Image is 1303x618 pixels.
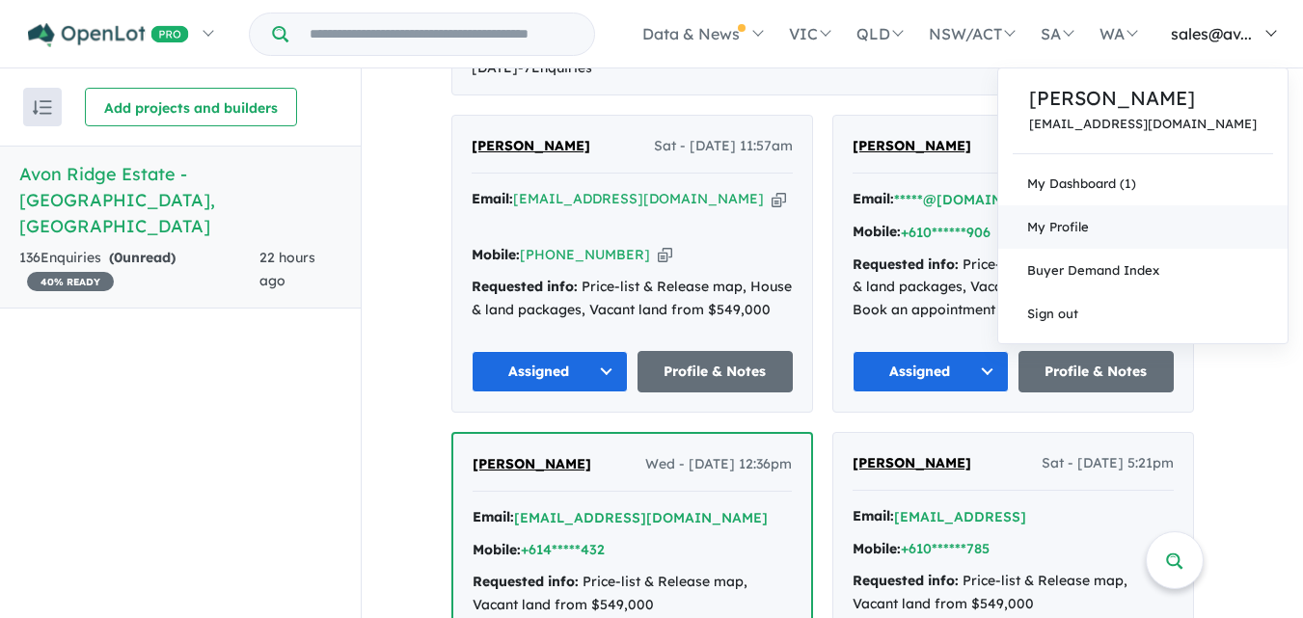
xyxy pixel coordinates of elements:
[1029,117,1257,131] a: [EMAIL_ADDRESS][DOMAIN_NAME]
[638,351,794,392] a: Profile & Notes
[853,254,1174,322] div: Price-list & Release map, House & land packages, Vacant land from $549,000, Book an appointment
[33,100,52,115] img: sort.svg
[472,278,578,295] strong: Requested info:
[472,351,628,392] button: Assigned
[1029,84,1257,113] a: [PERSON_NAME]
[654,135,793,158] span: Sat - [DATE] 11:57am
[998,249,1288,292] a: Buyer Demand Index
[853,454,971,471] span: [PERSON_NAME]
[28,23,189,47] img: Openlot PRO Logo White
[645,453,792,476] span: Wed - [DATE] 12:36pm
[473,571,792,617] div: Price-list & Release map, Vacant land from $549,000
[853,135,971,158] a: [PERSON_NAME]
[513,190,764,207] a: [EMAIL_ADDRESS][DOMAIN_NAME]
[998,162,1288,205] a: My Dashboard (1)
[19,161,341,239] h5: Avon Ridge Estate - [GEOGRAPHIC_DATA] , [GEOGRAPHIC_DATA]
[472,276,793,322] div: Price-list & Release map, House & land packages, Vacant land from $549,000
[1042,452,1174,475] span: Sat - [DATE] 5:21pm
[292,13,590,55] input: Try estate name, suburb, builder or developer
[853,507,894,524] strong: Email:
[473,573,579,590] strong: Requested info:
[853,351,1009,392] button: Assigned
[85,88,297,126] button: Add projects and builders
[473,453,591,476] a: [PERSON_NAME]
[1018,351,1175,392] a: Profile & Notes
[772,189,786,209] button: Copy
[853,223,901,240] strong: Mobile:
[19,247,259,293] div: 136 Enquir ies
[472,137,590,154] span: [PERSON_NAME]
[473,541,521,558] strong: Mobile:
[894,507,1026,527] button: [EMAIL_ADDRESS]
[658,245,672,265] button: Copy
[1171,24,1252,43] span: sales@av...
[472,190,513,207] strong: Email:
[473,455,591,472] span: [PERSON_NAME]
[259,249,315,289] span: 22 hours ago
[853,452,971,475] a: [PERSON_NAME]
[998,205,1288,249] a: My Profile
[853,540,901,557] strong: Mobile:
[998,292,1288,336] a: Sign out
[1027,219,1089,234] span: My Profile
[451,41,1194,95] div: [DATE]
[853,572,959,589] strong: Requested info:
[472,246,520,263] strong: Mobile:
[114,249,122,266] span: 0
[109,249,176,266] strong: ( unread)
[853,570,1174,616] div: Price-list & Release map, Vacant land from $549,000
[27,272,114,291] span: 40 % READY
[853,137,971,154] span: [PERSON_NAME]
[520,246,650,263] a: [PHONE_NUMBER]
[472,135,590,158] a: [PERSON_NAME]
[853,255,959,273] strong: Requested info:
[514,508,768,528] button: [EMAIL_ADDRESS][DOMAIN_NAME]
[853,190,894,207] strong: Email:
[473,508,514,525] strong: Email:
